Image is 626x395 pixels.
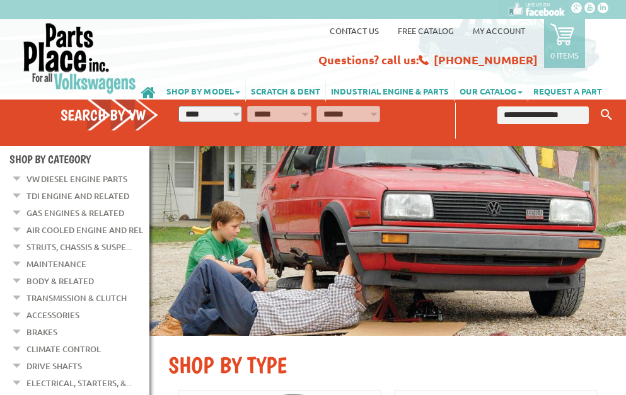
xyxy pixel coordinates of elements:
a: Electrical, Starters, &... [26,375,132,391]
a: Struts, Chassis & Suspe... [26,239,132,255]
img: First slide [900x500] [149,146,626,336]
button: Keyword Search [597,105,616,125]
a: Climate Control [26,341,101,357]
a: Contact us [330,25,379,36]
a: INDUSTRIAL ENGINE & PARTS [326,79,454,101]
a: Maintenance [26,256,86,272]
h4: Search by VW [61,106,159,124]
a: My Account [473,25,525,36]
h4: Shop By Category [9,152,149,166]
a: 0 items [544,19,585,68]
a: Brakes [26,324,57,340]
a: SCRATCH & DENT [246,79,325,101]
a: TDI Engine and Related [26,188,129,204]
a: Gas Engines & Related [26,205,124,221]
h2: SHOP BY TYPE [168,352,607,379]
a: VW Diesel Engine Parts [26,171,127,187]
a: Transmission & Clutch [26,290,127,306]
a: OUR CATALOG [455,79,528,101]
a: Body & Related [26,273,94,289]
a: Air Cooled Engine and Related [26,222,164,238]
a: SHOP BY MODEL [161,79,245,101]
a: REQUEST A PART [528,79,607,101]
a: Free Catalog [398,25,454,36]
a: Drive Shafts [26,358,82,374]
p: 0 items [550,50,579,60]
a: Accessories [26,307,79,323]
img: Parts Place Inc! [22,22,137,94]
